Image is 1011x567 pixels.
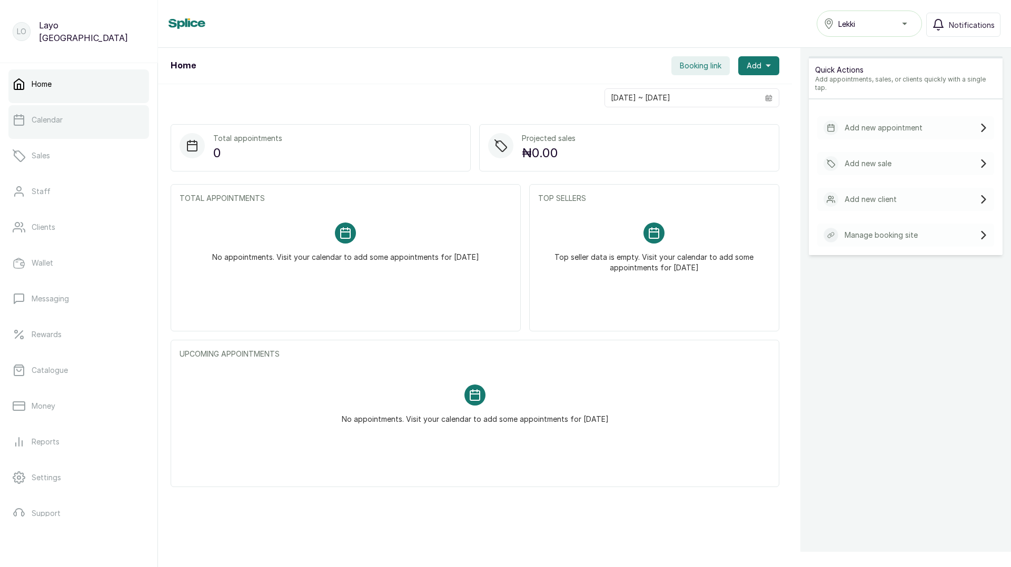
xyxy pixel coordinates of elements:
[32,401,55,411] p: Money
[212,244,479,262] p: No appointments. Visit your calendar to add some appointments for [DATE]
[32,79,52,89] p: Home
[765,94,772,102] svg: calendar
[538,193,770,204] p: TOP SELLERS
[8,427,149,457] a: Reports
[522,133,576,144] p: Projected sales
[680,60,721,71] span: Booking link
[180,193,512,204] p: TOTAL APPOINTMENTS
[522,144,576,163] p: ₦0.00
[32,115,63,125] p: Calendar
[180,349,770,359] p: UPCOMING APPOINTMENTS
[17,26,26,37] p: LO
[213,133,282,144] p: Total appointments
[671,56,730,75] button: Booking link
[342,406,609,424] p: No appointments. Visit your calendar to add some appointments for [DATE]
[32,293,69,304] p: Messaging
[845,158,891,169] p: Add new sale
[32,365,68,376] p: Catalogue
[815,75,996,92] p: Add appointments, sales, or clients quickly with a single tap.
[949,19,995,31] span: Notifications
[32,329,62,340] p: Rewards
[8,391,149,421] a: Money
[8,499,149,528] a: Support
[817,11,922,37] button: Lekki
[926,13,1000,37] button: Notifications
[8,177,149,206] a: Staff
[32,437,60,447] p: Reports
[32,186,51,197] p: Staff
[738,56,779,75] button: Add
[171,59,196,72] h1: Home
[8,212,149,242] a: Clients
[32,258,53,268] p: Wallet
[32,150,50,161] p: Sales
[8,320,149,349] a: Rewards
[838,18,855,29] span: Lekki
[845,230,918,240] p: Manage booking site
[8,248,149,278] a: Wallet
[8,356,149,385] a: Catalogue
[8,141,149,170] a: Sales
[845,123,923,133] p: Add new appointment
[747,60,761,71] span: Add
[39,19,145,44] p: Layo [GEOGRAPHIC_DATA]
[32,472,61,483] p: Settings
[8,463,149,492] a: Settings
[8,105,149,135] a: Calendar
[845,194,897,205] p: Add new client
[213,144,282,163] p: 0
[32,508,61,519] p: Support
[8,69,149,99] a: Home
[815,65,996,75] p: Quick Actions
[8,284,149,313] a: Messaging
[551,244,758,273] p: Top seller data is empty. Visit your calendar to add some appointments for [DATE]
[32,222,55,232] p: Clients
[605,89,759,107] input: Select date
